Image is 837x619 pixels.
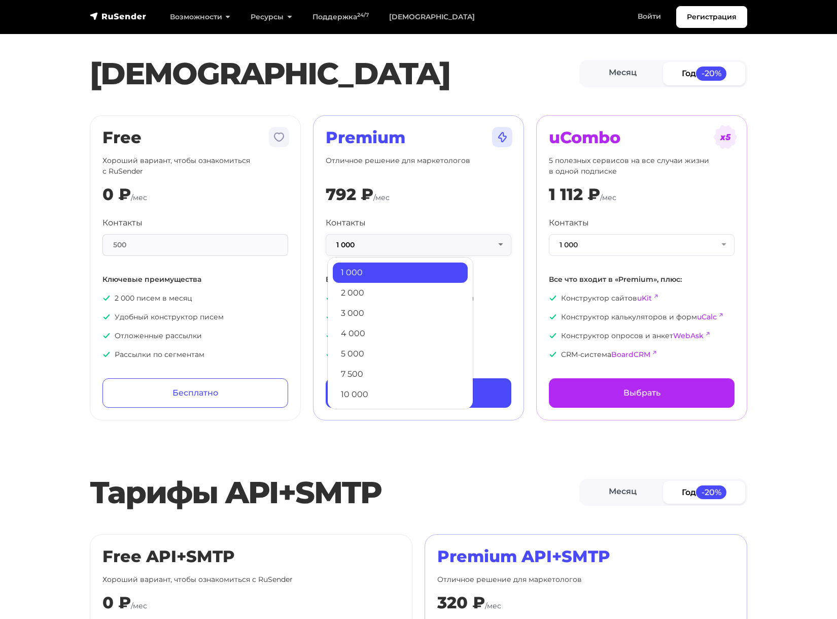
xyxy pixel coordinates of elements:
a: uKit [637,294,652,303]
button: 1 000 [549,234,735,256]
a: Бесплатно [102,378,288,408]
p: Хороший вариант, чтобы ознакомиться с RuSender [102,574,400,585]
a: 4 000 [333,323,468,344]
img: icon-ok.svg [326,332,334,340]
img: tarif-free.svg [267,125,291,149]
img: icon-ok.svg [549,332,557,340]
a: Выбрать [549,378,735,408]
div: 0 ₽ [102,185,131,204]
a: 13 000 [333,405,468,425]
a: Год [663,62,745,85]
a: Поддержка24/7 [302,7,379,27]
a: Выбрать [326,378,511,408]
div: 0 ₽ [102,593,131,612]
p: Удобный конструктор писем [102,312,288,322]
p: Приоритетная поддержка [326,312,511,322]
sup: 24/7 [357,12,369,18]
img: icon-ok.svg [549,313,557,321]
p: Хороший вариант, чтобы ознакомиться с RuSender [102,155,288,177]
p: Все что входит в «Premium», плюс: [549,274,735,285]
a: [DEMOGRAPHIC_DATA] [379,7,485,27]
p: CRM-система [549,349,735,360]
img: icon-ok.svg [549,294,557,302]
a: Ресурсы [240,7,302,27]
p: 5 полезных сервисов на все случаи жизни в одной подписке [549,155,735,177]
p: Неограниченное количество писем [326,293,511,304]
a: uCalc [697,312,717,321]
p: Отличное решение для маркетологов [326,155,511,177]
p: Приоритетная модерация [326,349,511,360]
p: Конструктор опросов и анкет [549,331,735,341]
label: Контакты [102,217,143,229]
div: 792 ₽ [326,185,373,204]
span: /мес [373,193,390,202]
p: Рассылки по сегментам [102,349,288,360]
p: Конструктор калькуляторов и форм [549,312,735,322]
h2: Free [102,128,288,147]
a: 7 500 [333,364,468,384]
p: 2 000 писем в месяц [102,293,288,304]
h2: Free API+SMTP [102,547,400,566]
span: -20% [696,485,726,499]
a: 2 000 [333,283,468,303]
a: Год [663,481,745,504]
img: tarif-premium.svg [490,125,514,149]
a: 5 000 [333,344,468,364]
h2: Тарифы API+SMTP [90,474,579,511]
span: /мес [600,193,616,202]
img: icon-ok.svg [102,294,111,302]
img: icon-ok.svg [326,313,334,321]
a: 10 000 [333,384,468,405]
img: icon-ok.svg [326,350,334,359]
h2: Premium [326,128,511,147]
img: icon-ok.svg [549,350,557,359]
h1: [DEMOGRAPHIC_DATA] [90,55,579,92]
a: Возможности [160,7,240,27]
div: 1 112 ₽ [549,185,600,204]
p: Все что входит в «Free», плюс: [326,274,511,285]
h2: uCombo [549,128,735,147]
ul: 1 000 [327,257,473,409]
span: /мес [131,193,147,202]
img: icon-ok.svg [102,313,111,321]
a: WebAsk [673,331,704,340]
p: Помощь с импортом базы [326,331,511,341]
a: 3 000 [333,303,468,323]
span: /мес [485,601,501,610]
img: icon-ok.svg [102,332,111,340]
a: Месяц [581,481,664,504]
img: icon-ok.svg [102,350,111,359]
a: 1 000 [333,263,468,283]
span: -20% [696,67,726,80]
a: Войти [627,6,671,27]
h2: Premium API+SMTP [437,547,735,566]
p: Отличное решение для маркетологов [437,574,735,585]
img: tarif-ucombo.svg [713,125,738,149]
a: Регистрация [676,6,747,28]
p: Конструктор сайтов [549,293,735,304]
label: Контакты [549,217,589,229]
a: Месяц [581,62,664,85]
p: Ключевые преимущества [102,274,288,285]
label: Контакты [326,217,366,229]
button: 1 000 [326,234,511,256]
div: 320 ₽ [437,593,485,612]
p: Отложенные рассылки [102,331,288,341]
img: icon-ok.svg [326,294,334,302]
span: /мес [131,601,147,610]
img: RuSender [90,11,147,21]
a: BoardCRM [611,350,650,359]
